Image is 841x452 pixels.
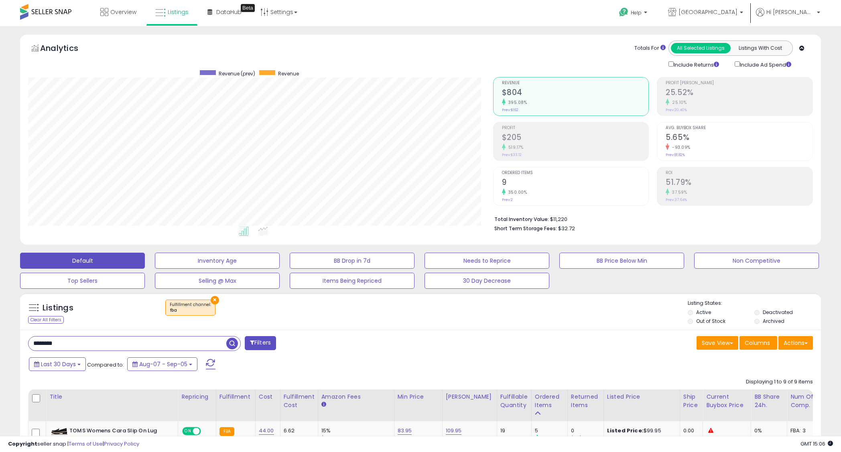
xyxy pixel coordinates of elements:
strong: Copyright [8,440,37,448]
h2: $205 [502,133,649,144]
a: 44.00 [259,427,274,435]
button: Columns [739,336,777,350]
div: 0% [754,427,781,434]
small: Prev: 20.40% [666,107,687,112]
a: 109.95 [446,427,462,435]
img: 31NiZG5Wh7L._SL40_.jpg [51,428,67,434]
div: 0.00 [683,427,697,434]
button: Inventory Age [155,253,280,269]
div: BB Share 24h. [754,393,784,409]
span: Revenue (prev) [219,70,255,77]
button: Items Being Repriced [290,273,414,289]
span: Profit [PERSON_NAME] [666,81,813,85]
small: Prev: 2 [502,197,513,202]
button: Aug-07 - Sep-05 [127,357,197,371]
span: Avg. Buybox Share [666,126,813,130]
div: Cost [259,393,277,401]
b: Listed Price: [607,427,644,434]
span: Revenue [502,81,649,85]
div: Fulfillment [219,393,252,401]
div: 0 [571,427,603,434]
span: Compared to: [87,361,124,369]
b: TOMS Womens Cara Slip On Lug Sole Leather Casual Loafers - Black 8.5W [69,427,167,452]
small: Amazon Fees. [321,401,326,408]
h2: 9 [502,178,649,189]
div: Title [49,393,175,401]
div: fba [170,308,211,313]
a: Privacy Policy [104,440,139,448]
label: Deactivated [763,309,793,316]
div: Ordered Items [535,393,564,409]
h2: 51.79% [666,178,813,189]
small: 350.00% [506,189,527,195]
button: Last 30 Days [29,357,86,371]
div: Totals For [634,45,666,52]
span: Help [631,9,642,16]
small: FBA [219,427,234,436]
h2: 5.65% [666,133,813,144]
div: Listed Price [607,393,676,401]
small: Prev: 37.64% [666,197,687,202]
span: Revenue [278,70,299,77]
label: Active [696,309,711,316]
a: 83.95 [398,427,412,435]
b: Short Term Storage Fees: [494,225,557,232]
button: Needs to Reprice [425,253,549,269]
span: $32.72 [558,225,575,232]
div: Min Price [398,393,439,401]
div: $99.95 [607,427,674,434]
i: Get Help [619,7,629,17]
a: Terms of Use [69,440,103,448]
div: FBA: 3 [790,427,817,434]
p: Listing States: [688,300,821,307]
button: Selling @ Max [155,273,280,289]
span: Overview [110,8,136,16]
div: Amazon Fees [321,393,391,401]
span: DataHub [216,8,242,16]
li: $11,220 [494,214,807,223]
span: Profit [502,126,649,130]
button: All Selected Listings [671,43,731,53]
b: Total Inventory Value: [494,216,549,223]
div: Num of Comp. [790,393,820,409]
div: Include Ad Spend [729,60,804,69]
div: Displaying 1 to 9 of 9 items [746,378,813,386]
a: Hi [PERSON_NAME] [756,8,820,26]
small: Prev: $33.12 [502,152,522,157]
span: [GEOGRAPHIC_DATA] [678,8,737,16]
button: Listings With Cost [730,43,790,53]
div: Repricing [181,393,213,401]
button: Non Competitive [694,253,819,269]
button: Default [20,253,145,269]
small: Prev: $162 [502,107,518,112]
span: Last 30 Days [41,360,76,368]
span: Aug-07 - Sep-05 [139,360,187,368]
div: 15% [321,427,388,434]
button: Actions [778,336,813,350]
div: Current Buybox Price [706,393,748,409]
button: BB Price Below Min [559,253,684,269]
label: Out of Stock [696,318,725,324]
div: 19 [500,427,525,434]
span: Fulfillment channel : [170,302,211,314]
small: -93.09% [669,144,691,150]
div: Fulfillable Quantity [500,393,528,409]
h5: Listings [43,302,73,314]
h2: $804 [502,88,649,99]
button: Filters [245,336,276,350]
span: 2025-10-6 15:06 GMT [800,440,833,448]
a: Help [613,1,655,26]
button: × [211,296,219,304]
button: Save View [697,336,738,350]
span: Ordered Items [502,171,649,175]
button: Top Sellers [20,273,145,289]
span: ROI [666,171,813,175]
small: 37.59% [669,189,687,195]
div: Tooltip anchor [241,4,255,12]
small: 395.08% [506,99,527,105]
div: seller snap | | [8,440,139,448]
small: Prev: 81.82% [666,152,685,157]
span: Hi [PERSON_NAME] [766,8,815,16]
div: Ship Price [683,393,699,409]
div: Returned Items [571,393,600,409]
